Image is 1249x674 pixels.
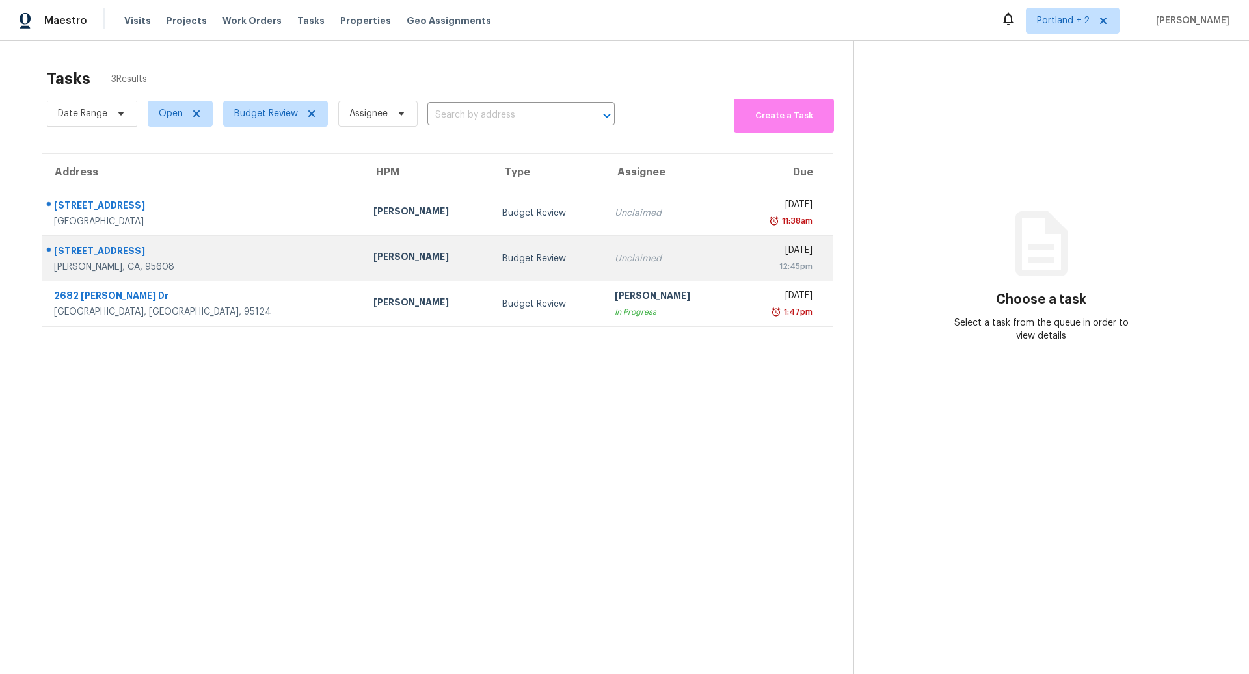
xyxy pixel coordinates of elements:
span: Date Range [58,107,107,120]
img: Overdue Alarm Icon [769,214,779,227]
span: Portland + 2 [1037,14,1090,27]
div: 11:38am [779,214,813,227]
div: [PERSON_NAME] [373,250,481,266]
input: Search by address [427,105,578,125]
span: Geo Assignments [407,14,491,27]
span: Budget Review [234,107,298,120]
span: Tasks [297,16,325,25]
span: Work Orders [222,14,282,27]
div: Unclaimed [615,207,723,220]
th: Due [733,154,833,190]
div: [GEOGRAPHIC_DATA] [54,215,353,228]
div: 2682 [PERSON_NAME] Dr [54,289,353,305]
div: Budget Review [502,252,595,265]
div: Unclaimed [615,252,723,265]
div: [DATE] [744,289,813,305]
span: 3 Results [111,73,147,86]
div: [DATE] [744,198,813,214]
span: Projects [167,14,207,27]
span: Maestro [44,14,87,27]
div: 1:47pm [781,305,813,318]
h3: Choose a task [996,293,1086,306]
div: In Progress [615,305,723,318]
div: [GEOGRAPHIC_DATA], [GEOGRAPHIC_DATA], 95124 [54,305,353,318]
span: Create a Task [740,109,827,123]
span: Assignee [349,107,388,120]
th: HPM [363,154,492,190]
th: Type [492,154,605,190]
h2: Tasks [47,72,90,85]
div: Select a task from the queue in order to view details [948,317,1135,343]
div: [PERSON_NAME] [373,296,481,312]
div: [PERSON_NAME], CA, 95608 [54,261,353,274]
th: Address [42,154,363,190]
span: [PERSON_NAME] [1151,14,1229,27]
button: Create a Task [734,99,834,133]
div: Budget Review [502,207,595,220]
span: Visits [124,14,151,27]
div: [STREET_ADDRESS] [54,199,353,215]
div: [DATE] [744,244,813,260]
div: [PERSON_NAME] [615,289,723,305]
button: Open [598,107,616,125]
div: [PERSON_NAME] [373,205,481,221]
div: 12:45pm [744,260,813,273]
div: [STREET_ADDRESS] [54,244,353,261]
div: Budget Review [502,298,595,311]
img: Overdue Alarm Icon [771,305,781,318]
th: Assignee [604,154,733,190]
span: Open [159,107,183,120]
span: Properties [340,14,391,27]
